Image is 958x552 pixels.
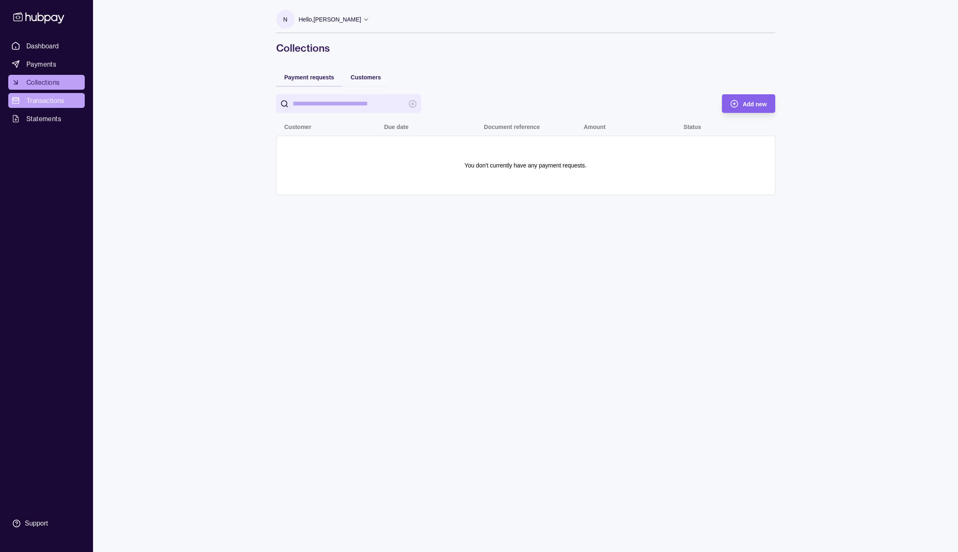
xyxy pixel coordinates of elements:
a: Dashboard [8,38,85,53]
span: Customers [351,74,381,81]
span: Transactions [26,96,65,105]
p: Amount [584,124,606,130]
input: search [293,94,404,113]
p: Customer [284,124,311,130]
p: Hello, [PERSON_NAME] [299,15,361,24]
a: Statements [8,111,85,126]
button: Add new [722,94,775,113]
a: Transactions [8,93,85,108]
span: Collections [26,77,60,87]
a: Payments [8,57,85,72]
p: You don't currently have any payment requests. [465,161,587,170]
a: Support [8,515,85,532]
h1: Collections [276,41,775,55]
span: Payments [26,59,56,69]
p: Document reference [484,124,540,130]
p: Status [683,124,701,130]
div: Support [25,519,48,528]
span: Payment requests [284,74,334,81]
a: Collections [8,75,85,90]
span: Add new [743,101,767,108]
span: Statements [26,114,61,124]
p: N [283,15,287,24]
p: Due date [384,124,409,130]
span: Dashboard [26,41,59,51]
